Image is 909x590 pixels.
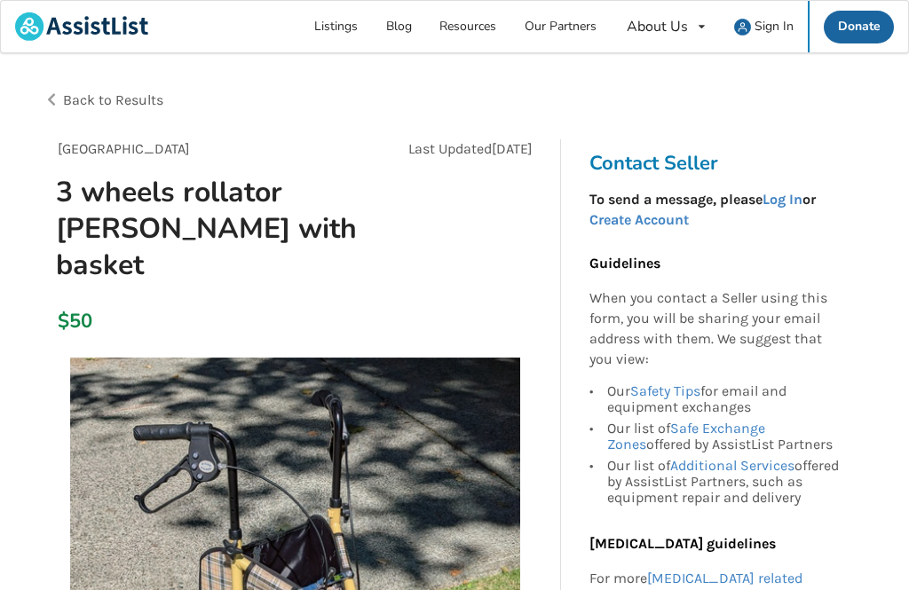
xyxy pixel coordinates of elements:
[607,383,843,418] div: Our for email and equipment exchanges
[670,457,794,474] a: Additional Services
[42,174,388,283] h1: 3 wheels rollator [PERSON_NAME] with basket
[372,1,426,52] a: Blog
[824,11,895,43] a: Donate
[589,211,689,228] a: Create Account
[589,151,852,176] h3: Contact Seller
[755,18,794,35] span: Sign In
[734,19,751,35] img: user icon
[627,20,688,34] div: About Us
[58,309,60,334] div: $50
[630,382,700,399] a: Safety Tips
[58,140,190,157] span: [GEOGRAPHIC_DATA]
[426,1,511,52] a: Resources
[492,140,533,157] span: [DATE]
[607,455,843,506] div: Our list of offered by AssistList Partners, such as equipment repair and delivery
[763,191,802,208] a: Log In
[63,91,163,108] span: Back to Results
[607,418,843,455] div: Our list of offered by AssistList Partners
[589,535,776,552] b: [MEDICAL_DATA] guidelines
[589,288,843,369] p: When you contact a Seller using this form, you will be sharing your email address with them. We s...
[721,1,809,52] a: user icon Sign In
[408,140,492,157] span: Last Updated
[589,255,660,271] b: Guidelines
[510,1,611,52] a: Our Partners
[15,12,148,41] img: assistlist-logo
[589,191,816,228] strong: To send a message, please or
[301,1,373,52] a: Listings
[607,420,765,452] a: Safe Exchange Zones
